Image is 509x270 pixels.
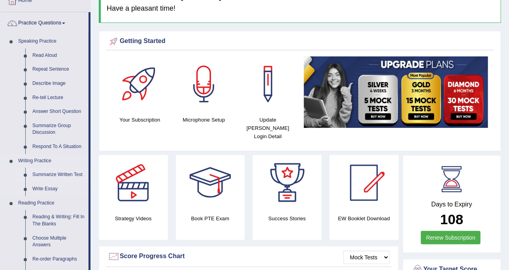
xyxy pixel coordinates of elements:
a: Summarize Written Text [29,168,89,182]
h4: Book PTE Exam [176,214,245,223]
a: Practice Questions [0,12,89,32]
a: Repeat Sentence [29,62,89,77]
h4: Update [PERSON_NAME] Login Detail [240,116,296,141]
a: Summarize Group Discussion [29,119,89,140]
a: Writing Practice [15,154,89,168]
h4: Your Subscription [112,116,168,124]
a: Re-tell Lecture [29,91,89,105]
a: Renew Subscription [421,231,481,244]
a: Speaking Practice [15,34,89,49]
h4: Microphone Setup [176,116,232,124]
div: Score Progress Chart [108,251,390,262]
h4: Success Stories [253,214,322,223]
a: Write Essay [29,182,89,196]
b: 108 [440,212,463,227]
a: Reading & Writing: Fill In The Blanks [29,210,89,231]
a: Reading Practice [15,196,89,210]
h4: Strategy Videos [99,214,168,223]
h4: Days to Expiry [412,201,492,208]
a: Respond To A Situation [29,140,89,154]
a: Re-order Paragraphs [29,252,89,266]
a: Describe Image [29,77,89,91]
h4: EW Booklet Download [330,214,399,223]
img: small5.jpg [304,56,488,127]
div: Getting Started [108,36,492,47]
h4: Have a pleasant time! [107,5,495,13]
a: Choose Multiple Answers [29,231,89,252]
a: Answer Short Question [29,105,89,119]
a: Read Aloud [29,49,89,63]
